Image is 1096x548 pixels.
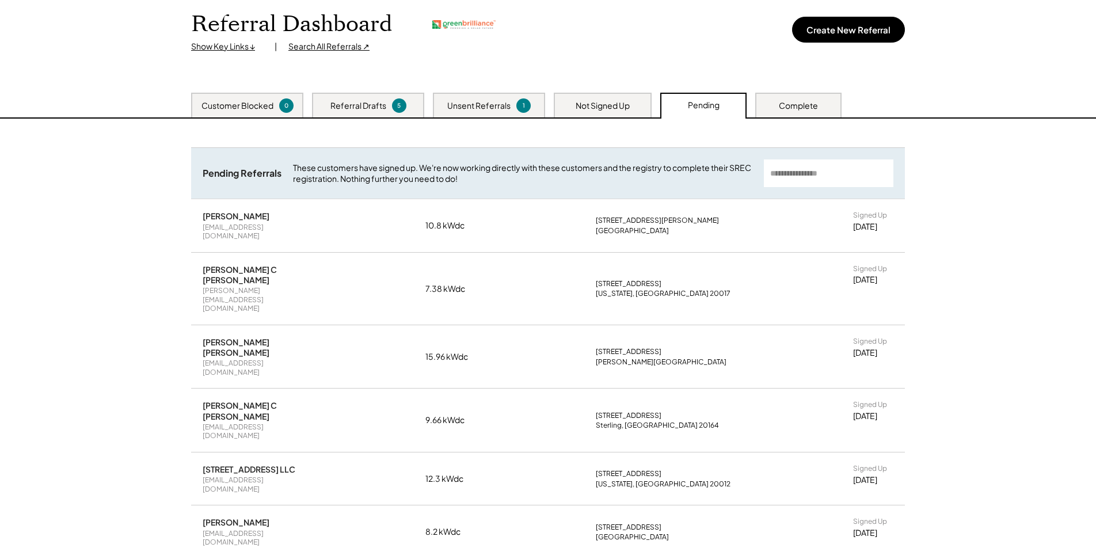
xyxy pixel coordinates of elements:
[779,100,818,112] div: Complete
[576,100,630,112] div: Not Signed Up
[596,357,726,367] div: [PERSON_NAME][GEOGRAPHIC_DATA]
[853,337,887,346] div: Signed Up
[425,220,483,231] div: 10.8 kWdc
[853,474,877,486] div: [DATE]
[853,410,877,422] div: [DATE]
[425,414,483,426] div: 9.66 kWdc
[792,17,905,43] button: Create New Referral
[394,101,405,110] div: 5
[203,337,312,357] div: [PERSON_NAME] [PERSON_NAME]
[203,223,312,241] div: [EMAIL_ADDRESS][DOMAIN_NAME]
[275,41,277,52] div: |
[596,347,661,356] div: [STREET_ADDRESS]
[203,464,295,474] div: [STREET_ADDRESS] LLC
[425,473,483,485] div: 12.3 kWdc
[596,469,661,478] div: [STREET_ADDRESS]
[203,475,312,493] div: [EMAIL_ADDRESS][DOMAIN_NAME]
[853,274,877,286] div: [DATE]
[853,221,877,233] div: [DATE]
[191,11,392,38] h1: Referral Dashboard
[853,211,887,220] div: Signed Up
[596,411,661,420] div: [STREET_ADDRESS]
[596,226,669,235] div: [GEOGRAPHIC_DATA]
[288,41,370,52] div: Search All Referrals ↗
[596,421,719,430] div: Sterling, [GEOGRAPHIC_DATA] 20164
[203,286,312,313] div: [PERSON_NAME][EMAIL_ADDRESS][DOMAIN_NAME]
[425,351,483,363] div: 15.96 kWdc
[203,529,312,547] div: [EMAIL_ADDRESS][DOMAIN_NAME]
[596,523,661,532] div: [STREET_ADDRESS]
[191,41,263,52] div: Show Key Links ↓
[425,526,483,538] div: 8.2 kWdc
[432,20,496,29] img: greenbrilliance.png
[596,532,669,542] div: [GEOGRAPHIC_DATA]
[330,100,386,112] div: Referral Drafts
[596,279,661,288] div: [STREET_ADDRESS]
[853,464,887,473] div: Signed Up
[203,423,312,440] div: [EMAIL_ADDRESS][DOMAIN_NAME]
[853,517,887,526] div: Signed Up
[203,168,281,180] div: Pending Referrals
[596,216,719,225] div: [STREET_ADDRESS][PERSON_NAME]
[596,479,730,489] div: [US_STATE], [GEOGRAPHIC_DATA] 20012
[425,283,483,295] div: 7.38 kWdc
[293,162,752,185] div: These customers have signed up. We're now working directly with these customers and the registry ...
[853,264,887,273] div: Signed Up
[688,100,720,111] div: Pending
[853,527,877,539] div: [DATE]
[201,100,273,112] div: Customer Blocked
[518,101,529,110] div: 1
[203,211,269,221] div: [PERSON_NAME]
[447,100,511,112] div: Unsent Referrals
[203,264,312,285] div: [PERSON_NAME] C [PERSON_NAME]
[203,359,312,376] div: [EMAIL_ADDRESS][DOMAIN_NAME]
[203,517,269,527] div: [PERSON_NAME]
[281,101,292,110] div: 0
[203,400,312,421] div: [PERSON_NAME] C [PERSON_NAME]
[853,347,877,359] div: [DATE]
[596,289,730,298] div: [US_STATE], [GEOGRAPHIC_DATA] 20017
[853,400,887,409] div: Signed Up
